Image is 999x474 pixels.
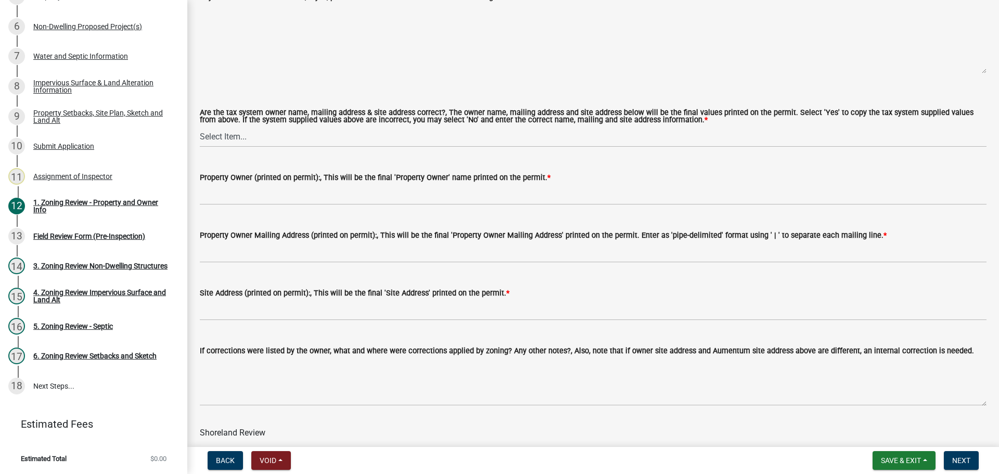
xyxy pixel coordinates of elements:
[8,168,25,185] div: 11
[260,456,276,465] span: Void
[8,288,25,304] div: 15
[33,233,145,240] div: Field Review Form (Pre-Inspection)
[208,451,243,470] button: Back
[8,108,25,125] div: 9
[33,173,112,180] div: Assignment of Inspector
[33,53,128,60] div: Water and Septic Information
[881,456,921,465] span: Save & Exit
[200,427,987,439] div: Shoreland Review
[33,199,171,213] div: 1. Zoning Review - Property and Owner Info
[8,348,25,364] div: 17
[33,262,168,270] div: 3. Zoning Review Non-Dwelling Structures
[944,451,979,470] button: Next
[200,290,509,297] label: Site Address (printed on permit):, This will be the final 'Site Address' printed on the permit.
[200,232,887,239] label: Property Owner Mailing Address (printed on permit):, This will be the final 'Property Owner Maili...
[8,378,25,394] div: 18
[33,23,142,30] div: Non-Dwelling Proposed Project(s)
[21,455,67,462] span: Estimated Total
[200,348,974,355] label: If corrections were listed by the owner, what and where were corrections applied by zoning? Any o...
[200,109,987,124] label: Are the tax system owner name, mailing address & site address correct?, The owner name, mailing a...
[216,456,235,465] span: Back
[33,352,157,360] div: 6. Zoning Review Setbacks and Sketch
[8,18,25,35] div: 6
[8,138,25,155] div: 10
[873,451,936,470] button: Save & Exit
[150,455,166,462] span: $0.00
[33,109,171,124] div: Property Setbacks, Site Plan, Sketch and Land Alt
[33,289,171,303] div: 4. Zoning Review Impervious Surface and Land Alt
[952,456,970,465] span: Next
[8,414,171,434] a: Estimated Fees
[33,143,94,150] div: Submit Application
[8,78,25,95] div: 8
[33,79,171,94] div: Impervious Surface & Land Alteration Information
[200,174,550,182] label: Property Owner (printed on permit):, This will be the final 'Property Owner' name printed on the ...
[251,451,291,470] button: Void
[8,228,25,245] div: 13
[8,198,25,214] div: 12
[8,258,25,274] div: 14
[8,48,25,65] div: 7
[8,318,25,335] div: 16
[33,323,113,330] div: 5. Zoning Review - Septic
